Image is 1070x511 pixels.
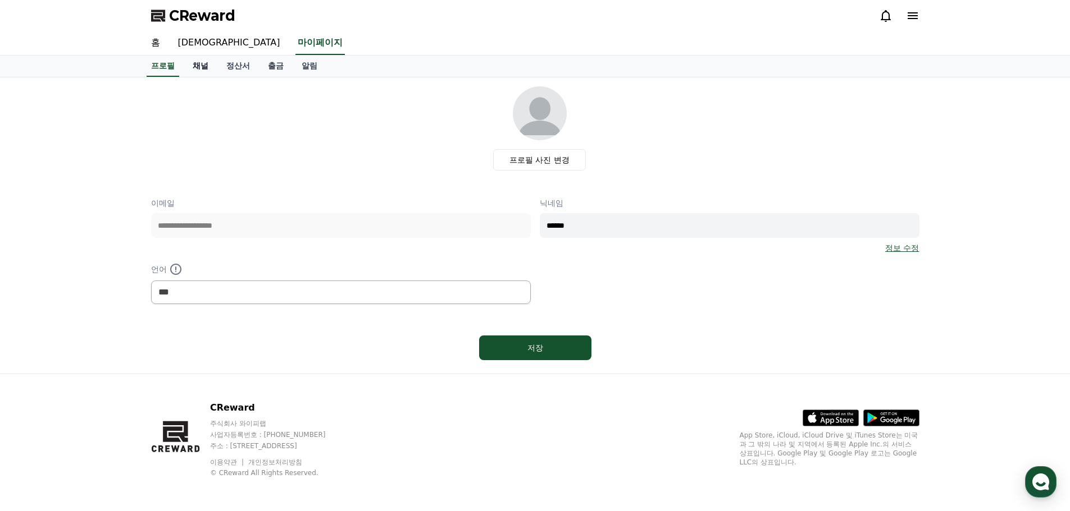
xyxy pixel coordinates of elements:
p: App Store, iCloud, iCloud Drive 및 iTunes Store는 미국과 그 밖의 나라 및 지역에서 등록된 Apple Inc.의 서비스 상표입니다. Goo... [740,431,919,467]
a: [DEMOGRAPHIC_DATA] [169,31,289,55]
div: 내부 검토가 완료된 후, 채널 승인은 순차적으로 진행될 예정입니다. [33,268,190,291]
p: 사업자등록번호 : [PHONE_NUMBER] [210,430,347,439]
a: 개인정보처리방침 [248,458,302,466]
span: [EMAIL_ADDRESS][DOMAIN_NAME] [36,158,189,169]
a: 정보 수정 [885,242,919,254]
label: 프로필 사진 변경 [493,149,586,171]
p: 닉네임 [540,197,919,209]
p: 주식회사 와이피랩 [210,419,347,428]
div: 내일 오전 8:30부터 운영해요 [61,19,150,27]
p: CReward [210,401,347,415]
a: 홈 [142,31,169,55]
a: 채널 [184,56,217,77]
div: 저장 [502,342,569,353]
a: 알림 [293,56,326,77]
a: CReward [151,7,235,25]
p: 언어 [151,263,531,276]
p: © CReward All Rights Reserved. [210,468,347,477]
a: 마이페이지 [295,31,345,55]
a: 출금 [259,56,293,77]
p: 주소 : [STREET_ADDRESS] [210,441,347,450]
button: 저장 [479,335,591,360]
div: (이는 최근 YouTube 정책으로 인해 내부 검토가 우선적으로 진행되고 있기 때문입니다.) [33,229,190,263]
div: 승인 결과는 사이트 및 앱을 통해 알림이 보내드리니 참고 부탁드립니다. [33,291,190,313]
a: 이용약관 [210,458,245,466]
div: 연락처를 확인해주세요. 오프라인 상태가 되면 이메일로 답변 알림을 보내드려요. [33,53,190,75]
img: profile_image [513,86,567,140]
a: 정산서 [217,56,259,77]
div: Creward [61,6,103,19]
div: 신규 채널의 검토가 현재 지연되고 있습니다. [33,206,190,229]
p: 이메일 [151,197,531,209]
div: (수집된 개인정보는 상담 답변 알림 목적으로만 이용되고, 삭제 요청을 주시기 전까지 보유됩니다. 제출하지 않으시면 상담 답변 알림을 받을 수 없어요.) [33,81,190,126]
a: 프로필 [147,56,179,77]
div: 이메일 [34,142,191,154]
div: 안녕하세요. [33,195,190,206]
span: CReward [169,7,235,25]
